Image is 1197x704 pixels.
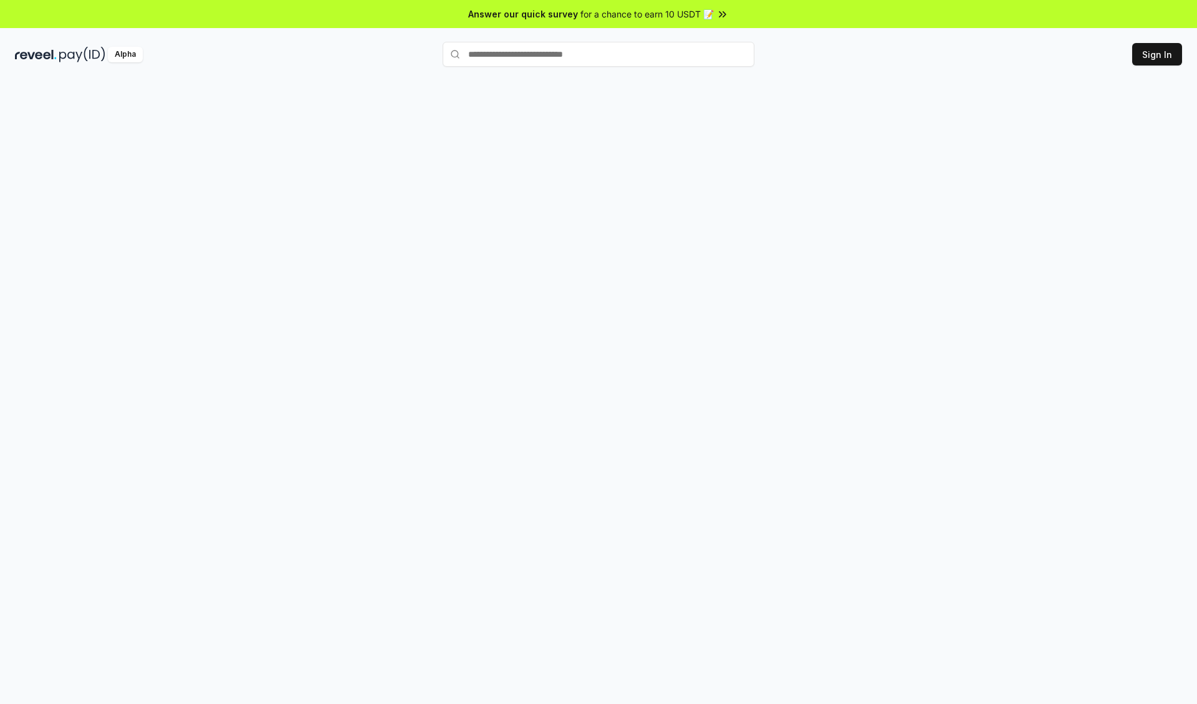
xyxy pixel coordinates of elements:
span: for a chance to earn 10 USDT 📝 [580,7,714,21]
img: pay_id [59,47,105,62]
span: Answer our quick survey [468,7,578,21]
button: Sign In [1132,43,1182,65]
div: Alpha [108,47,143,62]
img: reveel_dark [15,47,57,62]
